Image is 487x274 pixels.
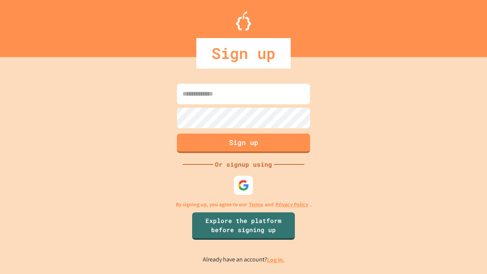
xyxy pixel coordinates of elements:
[192,212,295,240] a: Explore the platform before signing up
[213,160,274,169] div: Or signup using
[236,11,251,30] img: Logo.svg
[196,38,291,68] div: Sign up
[176,201,312,209] p: By signing up, you agree to our and .
[238,180,249,191] img: google-icon.svg
[203,255,285,264] p: Already have an account?
[177,134,310,153] button: Sign up
[267,256,285,264] a: Log in.
[249,201,263,209] a: Terms
[275,201,308,209] a: Privacy Policy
